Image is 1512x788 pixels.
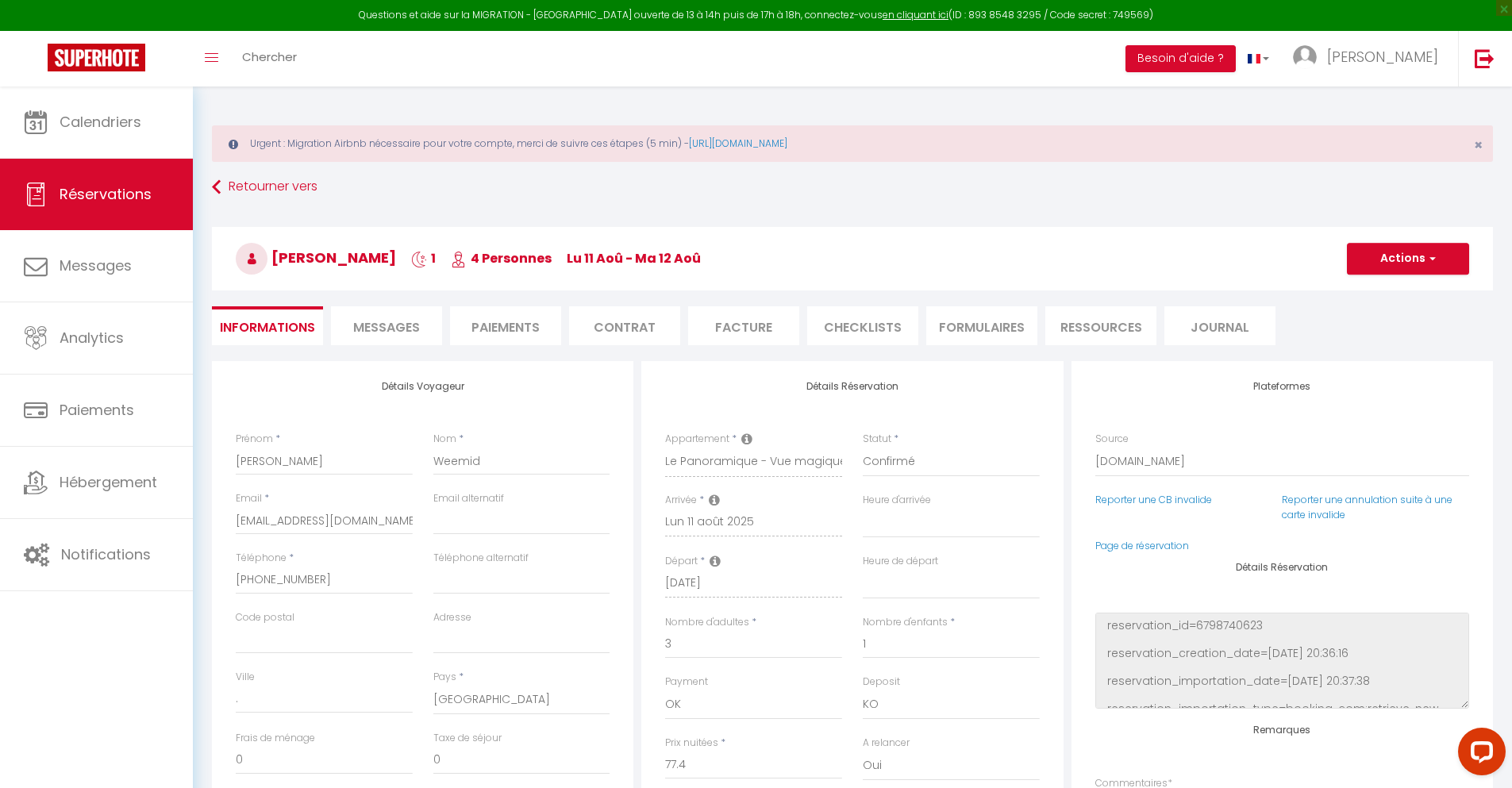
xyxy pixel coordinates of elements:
[665,493,697,508] label: Arrivée
[665,736,718,751] label: Prix nuitées
[212,173,1493,202] a: Retourner vers
[60,472,157,492] span: Hébergement
[411,249,436,267] span: 1
[236,551,287,566] label: Téléphone
[1347,243,1469,275] button: Actions
[212,306,323,345] li: Informations
[1095,432,1129,447] label: Source
[60,256,132,275] span: Messages
[48,44,145,71] img: Super Booking
[60,112,141,132] span: Calendriers
[433,491,504,506] label: Email alternatif
[665,615,749,630] label: Nombre d'adultes
[61,544,151,564] span: Notifications
[1095,562,1469,573] h4: Détails Réservation
[665,554,698,569] label: Départ
[236,670,255,685] label: Ville
[433,432,456,447] label: Nom
[1474,138,1483,152] button: Close
[230,31,309,86] a: Chercher
[1045,306,1156,345] li: Ressources
[1445,721,1512,788] iframe: LiveChat chat widget
[433,731,502,746] label: Taxe de séjour
[1282,493,1452,521] a: Reporter une annulation suite à une carte invalide
[807,306,918,345] li: CHECKLISTS
[433,670,456,685] label: Pays
[1474,135,1483,155] span: ×
[60,400,134,420] span: Paiements
[353,318,420,336] span: Messages
[569,306,680,345] li: Contrat
[883,8,948,21] a: en cliquant ici
[236,491,262,506] label: Email
[863,432,891,447] label: Statut
[1164,306,1275,345] li: Journal
[926,306,1037,345] li: FORMULAIRES
[242,48,297,65] span: Chercher
[236,381,610,392] h4: Détails Voyageur
[1095,493,1212,506] a: Reporter une CB invalide
[1095,381,1469,392] h4: Plateformes
[1095,539,1189,552] a: Page de réservation
[1293,45,1317,69] img: ...
[688,306,799,345] li: Facture
[567,249,701,267] span: lu 11 Aoû - ma 12 Aoû
[689,136,787,150] a: [URL][DOMAIN_NAME]
[236,248,396,267] span: [PERSON_NAME]
[1281,31,1458,86] a: ... [PERSON_NAME]
[433,610,471,625] label: Adresse
[863,493,931,508] label: Heure d'arrivée
[665,381,1039,392] h4: Détails Réservation
[236,731,315,746] label: Frais de ménage
[1327,47,1438,67] span: [PERSON_NAME]
[1125,45,1236,72] button: Besoin d'aide ?
[1095,725,1469,736] h4: Remarques
[863,675,900,690] label: Deposit
[665,432,729,447] label: Appartement
[450,306,561,345] li: Paiements
[60,184,152,204] span: Réservations
[665,675,708,690] label: Payment
[212,125,1493,162] div: Urgent : Migration Airbnb nécessaire pour votre compte, merci de suivre ces étapes (5 min) -
[863,736,910,751] label: A relancer
[433,551,529,566] label: Téléphone alternatif
[236,610,294,625] label: Code postal
[863,554,938,569] label: Heure de départ
[451,249,552,267] span: 4 Personnes
[1475,48,1495,68] img: logout
[863,615,948,630] label: Nombre d'enfants
[60,328,124,348] span: Analytics
[236,432,273,447] label: Prénom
